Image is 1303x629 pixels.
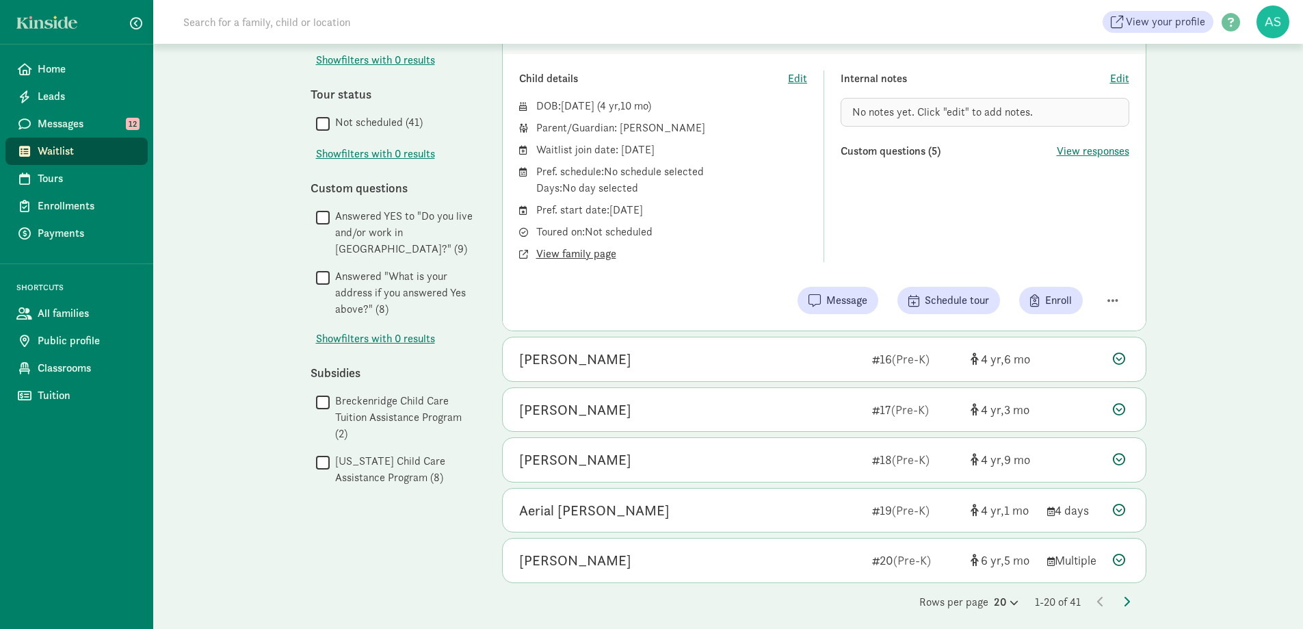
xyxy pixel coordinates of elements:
[316,52,435,68] span: Show filters with 0 results
[502,594,1146,611] div: Rows per page 1-20 of 41
[5,83,148,110] a: Leads
[994,594,1018,611] div: 20
[38,333,137,349] span: Public profile
[519,550,631,572] div: Lan Hines
[536,202,808,218] div: Pref. start date: [DATE]
[1047,551,1102,569] div: Multiple
[38,360,137,376] span: Classrooms
[330,268,475,318] label: Answered "What is your address if you answered Yes above?" (8)
[330,453,475,486] label: [US_STATE] Child Care Assistance Program (8)
[1004,452,1030,467] span: 9
[892,351,930,367] span: (Pre-K)
[1004,552,1029,568] span: 5
[1235,563,1303,629] iframe: Chat Widget
[981,452,1004,467] span: 4
[1004,351,1030,367] span: 6
[38,305,137,322] span: All families
[1045,292,1072,309] span: Enroll
[5,165,148,192] a: Tours
[38,116,137,132] span: Messages
[316,146,435,162] button: Showfilters with 0 results
[826,292,867,309] span: Message
[893,552,931,568] span: (Pre-K)
[5,382,148,409] a: Tuition
[311,363,475,382] div: Subsidies
[316,52,435,68] button: Showfilters with 0 results
[536,142,808,158] div: Waitlist join date: [DATE]
[536,98,808,114] div: DOB: ( )
[519,449,631,471] div: Kailo Buscema
[1004,502,1029,518] span: 1
[892,502,930,518] span: (Pre-K)
[841,143,1057,159] div: Custom questions (5)
[316,146,435,162] span: Show filters with 0 results
[5,220,148,247] a: Payments
[38,387,137,404] span: Tuition
[316,331,435,347] button: Showfilters with 0 results
[971,551,1036,569] div: [object Object]
[5,138,148,165] a: Waitlist
[620,99,648,113] span: 10
[892,452,930,467] span: (Pre-K)
[891,402,929,418] span: (Pre-K)
[1004,402,1029,418] span: 3
[38,225,137,242] span: Payments
[519,500,670,522] div: Aerial Novotny
[175,8,559,36] input: Search for a family, child or location
[126,118,140,130] span: 12
[1110,70,1129,87] button: Edit
[5,355,148,382] a: Classrooms
[971,501,1036,519] div: [object Object]
[981,552,1004,568] span: 6
[872,501,960,519] div: 19
[5,327,148,355] a: Public profile
[1103,11,1213,33] a: View your profile
[1126,14,1205,30] span: View your profile
[561,99,594,113] span: [DATE]
[981,351,1004,367] span: 4
[872,400,960,419] div: 17
[788,70,807,87] button: Edit
[1047,501,1102,519] div: 4 days
[981,502,1004,518] span: 4
[536,164,808,196] div: Pref. schedule: No schedule selected Days: No day selected
[536,224,808,240] div: Toured on: Not scheduled
[330,393,475,442] label: Breckenridge Child Care Tuition Assistance Program (2)
[519,348,631,370] div: Amelia Heyman
[971,400,1036,419] div: [object Object]
[841,70,1110,87] div: Internal notes
[971,350,1036,368] div: [object Object]
[536,246,616,262] button: View family page
[1057,143,1129,159] button: View responses
[1019,287,1083,314] button: Enroll
[872,350,960,368] div: 16
[311,85,475,103] div: Tour status
[536,120,808,136] div: Parent/Guardian: [PERSON_NAME]
[5,55,148,83] a: Home
[925,292,989,309] span: Schedule tour
[330,208,475,257] label: Answered YES to "Do you live and/or work in [GEOGRAPHIC_DATA]?" (9)
[38,61,137,77] span: Home
[5,110,148,138] a: Messages 12
[519,70,789,87] div: Child details
[971,450,1036,469] div: [object Object]
[38,143,137,159] span: Waitlist
[798,287,878,314] button: Message
[600,99,620,113] span: 4
[330,114,423,131] label: Not scheduled (41)
[981,402,1004,418] span: 4
[872,551,960,569] div: 20
[5,192,148,220] a: Enrollments
[5,300,148,327] a: All families
[38,88,137,105] span: Leads
[316,331,435,347] span: Show filters with 0 results
[38,170,137,187] span: Tours
[852,105,1033,119] span: No notes yet. Click "edit" to add notes.
[38,198,137,214] span: Enrollments
[311,179,475,197] div: Custom questions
